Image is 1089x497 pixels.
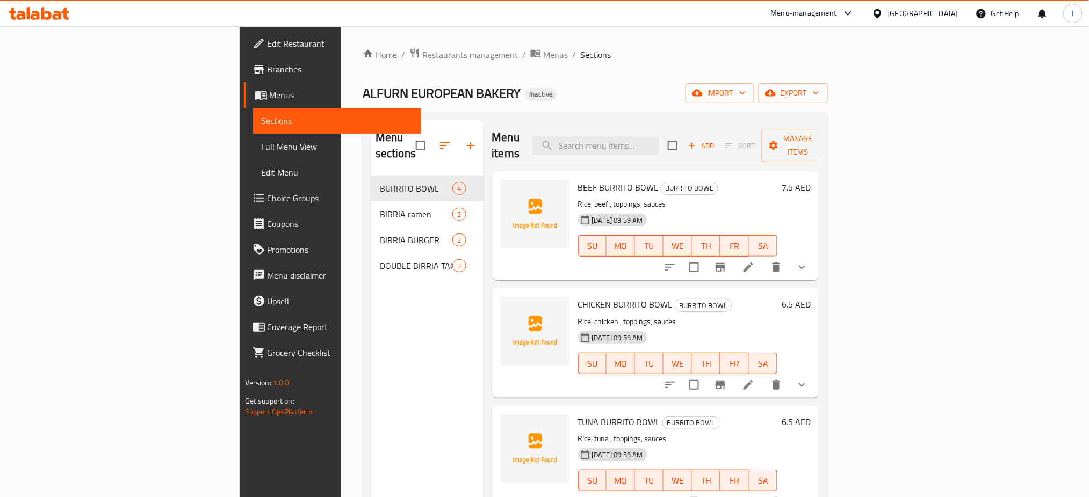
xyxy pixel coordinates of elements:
[245,376,271,390] span: Version:
[268,192,413,204] span: Choice Groups
[578,198,778,211] p: Rice, beef , toppings, sauces
[371,171,484,283] nav: Menu sections
[753,473,773,488] span: SA
[611,238,631,254] span: MO
[607,353,635,374] button: MO
[635,470,664,491] button: TU
[639,356,659,371] span: TU
[720,470,749,491] button: FR
[452,233,466,246] div: items
[696,238,716,254] span: TH
[270,89,413,101] span: Menus
[661,134,684,157] span: Select section
[782,297,811,312] h6: 6.5 AED
[244,288,422,314] a: Upsell
[578,179,659,195] span: BEEF BURRITO BOWL
[522,48,526,61] li: /
[578,235,607,257] button: SU
[262,114,413,127] span: Sections
[708,254,733,280] button: Branch-specific-item
[268,346,413,359] span: Grocery Checklist
[657,372,683,398] button: sort-choices
[753,356,773,371] span: SA
[409,134,432,157] span: Select all sections
[692,353,720,374] button: TH
[532,136,659,155] input: search
[525,90,557,99] span: Inactive
[262,166,413,179] span: Edit Menu
[572,48,576,61] li: /
[262,140,413,153] span: Full Menu View
[668,356,688,371] span: WE
[273,376,290,390] span: 1.0.0
[692,470,720,491] button: TH
[452,208,466,221] div: items
[244,31,422,56] a: Edit Restaurant
[749,353,777,374] button: SA
[453,184,465,194] span: 4
[371,176,484,201] div: BURRITO BOWL4
[635,353,664,374] button: TU
[759,83,828,103] button: export
[588,450,647,460] span: [DATE] 09:59 AM
[687,140,716,152] span: Add
[363,81,521,105] span: ALFURN EUROPEAN BAKERY
[686,83,754,103] button: import
[453,209,465,220] span: 2
[432,133,458,158] span: Sort sections
[675,299,732,312] span: BURRITO BOWL
[244,314,422,340] a: Coverage Report
[664,470,692,491] button: WE
[245,394,294,408] span: Get support on:
[782,414,811,429] h6: 6.5 AED
[607,470,635,491] button: MO
[725,238,745,254] span: FR
[583,473,603,488] span: SU
[453,261,465,271] span: 3
[742,378,755,391] a: Edit menu item
[501,180,569,248] img: BEEF BURRITO BOWL
[663,416,719,429] span: BURRITO BOWL
[796,378,809,391] svg: Show Choices
[796,261,809,274] svg: Show Choices
[244,340,422,366] a: Grocery Checklist
[244,262,422,288] a: Menu disclaimer
[789,254,815,280] button: show more
[583,356,603,371] span: SU
[253,134,422,159] a: Full Menu View
[763,372,789,398] button: delete
[244,56,422,82] a: Branches
[578,296,673,312] span: CHICKEN BURRITO BOWL
[371,227,484,253] div: BIRRIA BURGER2
[753,238,773,254] span: SA
[583,238,603,254] span: SU
[363,48,828,62] nav: breadcrumb
[380,233,452,246] span: BIRRIA BURGER
[380,208,452,221] span: BIRRIA ramen
[245,405,313,419] a: Support.OpsPlatform
[578,432,778,445] p: Rice, tuna , toppings, sauces
[720,353,749,374] button: FR
[268,269,413,282] span: Menu disclaimer
[708,372,733,398] button: Branch-specific-item
[718,137,762,154] span: Select section first
[611,473,631,488] span: MO
[525,88,557,101] div: Inactive
[607,235,635,257] button: MO
[578,414,660,430] span: TUNA BURRITO BOWL
[888,8,958,19] div: [GEOGRAPHIC_DATA]
[684,137,718,154] button: Add
[380,259,452,272] span: DOUBLE BIRRIA TACOS
[696,473,716,488] span: TH
[661,182,718,194] span: BURRITO BOWL
[657,254,683,280] button: sort-choices
[692,235,720,257] button: TH
[452,182,466,195] div: items
[725,473,745,488] span: FR
[749,235,777,257] button: SA
[749,470,777,491] button: SA
[639,473,659,488] span: TU
[530,48,568,62] a: Menus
